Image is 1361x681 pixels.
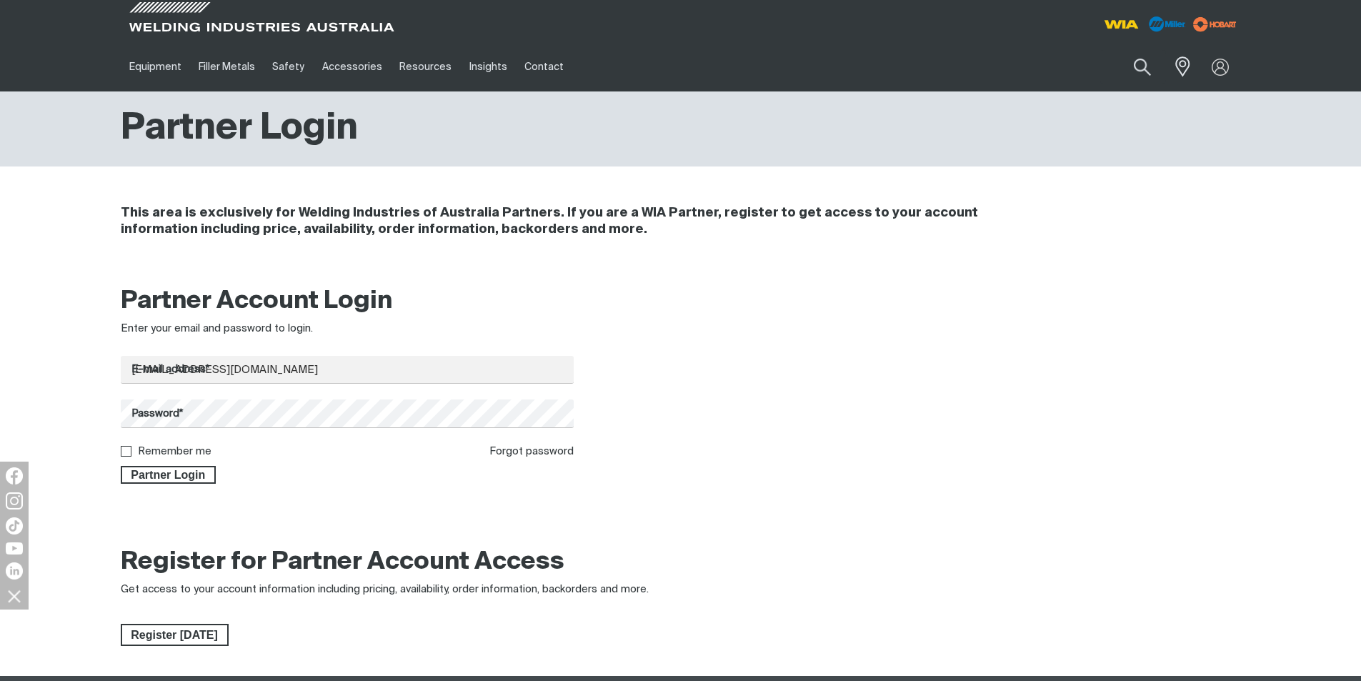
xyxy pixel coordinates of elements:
[121,321,574,337] div: Enter your email and password to login.
[1118,50,1167,84] button: Search products
[121,286,574,317] h2: Partner Account Login
[6,492,23,509] img: Instagram
[121,584,649,595] span: Get access to your account information including pricing, availability, order information, backor...
[121,624,229,647] a: Register Today
[516,42,572,91] a: Contact
[1189,14,1241,35] img: miller
[121,42,190,91] a: Equipment
[190,42,264,91] a: Filler Metals
[121,547,564,578] h2: Register for Partner Account Access
[121,466,216,484] button: Partner Login
[6,542,23,555] img: YouTube
[6,562,23,580] img: LinkedIn
[2,584,26,608] img: hide socials
[489,446,574,457] a: Forgot password
[138,446,211,457] label: Remember me
[6,467,23,484] img: Facebook
[391,42,460,91] a: Resources
[1100,50,1166,84] input: Product name or item number...
[460,42,515,91] a: Insights
[121,205,1050,238] h4: This area is exclusively for Welding Industries of Australia Partners. If you are a WIA Partner, ...
[121,106,358,152] h1: Partner Login
[122,466,215,484] span: Partner Login
[314,42,391,91] a: Accessories
[264,42,313,91] a: Safety
[6,517,23,535] img: TikTok
[121,42,961,91] nav: Main
[122,624,227,647] span: Register [DATE]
